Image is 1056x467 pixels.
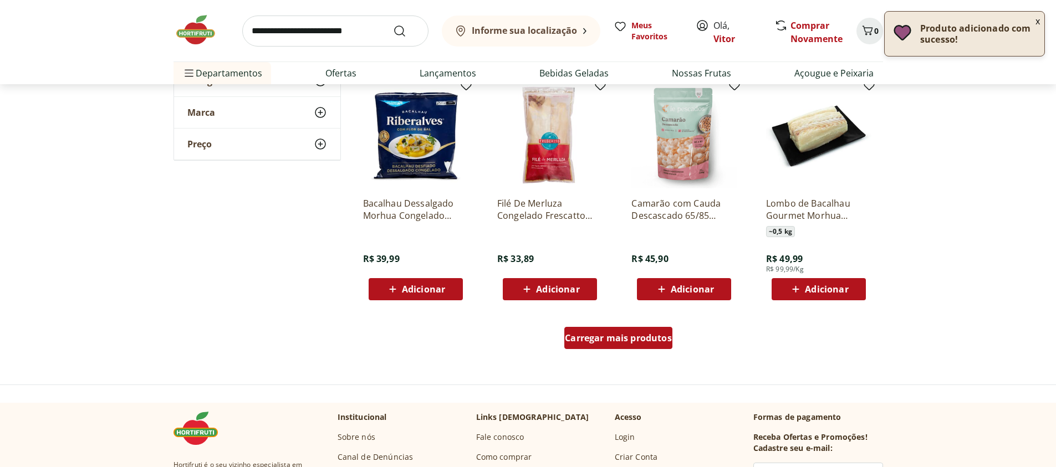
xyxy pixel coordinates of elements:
[753,412,883,423] p: Formas de pagamento
[338,412,387,423] p: Institucional
[363,83,468,188] img: Bacalhau Dessalgado Morhua Congelado Riberalves 400G
[393,24,420,38] button: Submit Search
[856,18,883,44] button: Carrinho
[615,412,642,423] p: Acesso
[631,83,737,188] img: Camarão com Cauda Descascado 65/85 Congelado IE Pescados 300g
[472,24,577,37] b: Informe sua localização
[766,83,871,188] img: Lombo de Bacalhau Gourmet Morhua Unidade
[920,23,1035,45] p: Produto adicionado com sucesso!
[187,107,215,118] span: Marca
[497,83,603,188] img: Filé De Merluza Congelado Frescatto 500G
[539,66,609,80] a: Bebidas Geladas
[672,66,731,80] a: Nossas Frutas
[174,97,340,128] button: Marca
[442,16,600,47] button: Informe sua localização
[325,66,356,80] a: Ofertas
[874,25,879,36] span: 0
[766,226,795,237] span: ~ 0,5 kg
[671,285,714,294] span: Adicionar
[338,432,375,443] a: Sobre nós
[766,265,804,274] span: R$ 99,99/Kg
[476,432,524,443] a: Fale conosco
[766,253,803,265] span: R$ 49,99
[637,278,731,300] button: Adicionar
[476,451,532,463] a: Como comprar
[363,197,468,222] a: Bacalhau Dessalgado Morhua Congelado Riberalves 400G
[476,412,589,423] p: Links [DEMOGRAPHIC_DATA]
[631,20,682,42] span: Meus Favoritos
[794,66,874,80] a: Açougue e Peixaria
[182,60,196,86] button: Menu
[174,129,340,160] button: Preço
[772,278,866,300] button: Adicionar
[182,60,262,86] span: Departamentos
[174,412,229,445] img: Hortifruti
[631,197,737,222] a: Camarão com Cauda Descascado 65/85 Congelado IE Pescados 300g
[402,285,445,294] span: Adicionar
[338,451,414,463] a: Canal de Denúncias
[766,197,871,222] a: Lombo de Bacalhau Gourmet Morhua Unidade
[497,197,603,222] a: Filé De Merluza Congelado Frescatto 500G
[497,253,534,265] span: R$ 33,89
[713,19,763,45] span: Olá,
[790,19,843,45] a: Comprar Novamente
[713,33,735,45] a: Vitor
[420,66,476,80] a: Lançamentos
[631,253,668,265] span: R$ 45,90
[242,16,428,47] input: search
[536,285,579,294] span: Adicionar
[615,432,635,443] a: Login
[753,443,833,454] h3: Cadastre seu e-mail:
[503,278,597,300] button: Adicionar
[615,451,658,463] a: Criar Conta
[187,138,212,150] span: Preço
[565,333,672,342] span: Carregar mais produtos
[564,327,672,353] a: Carregar mais produtos
[174,13,229,47] img: Hortifruti
[805,285,848,294] span: Adicionar
[753,432,868,443] h3: Receba Ofertas e Promoções!
[363,253,400,265] span: R$ 39,99
[1031,12,1044,30] button: Fechar notificação
[369,278,463,300] button: Adicionar
[614,20,682,42] a: Meus Favoritos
